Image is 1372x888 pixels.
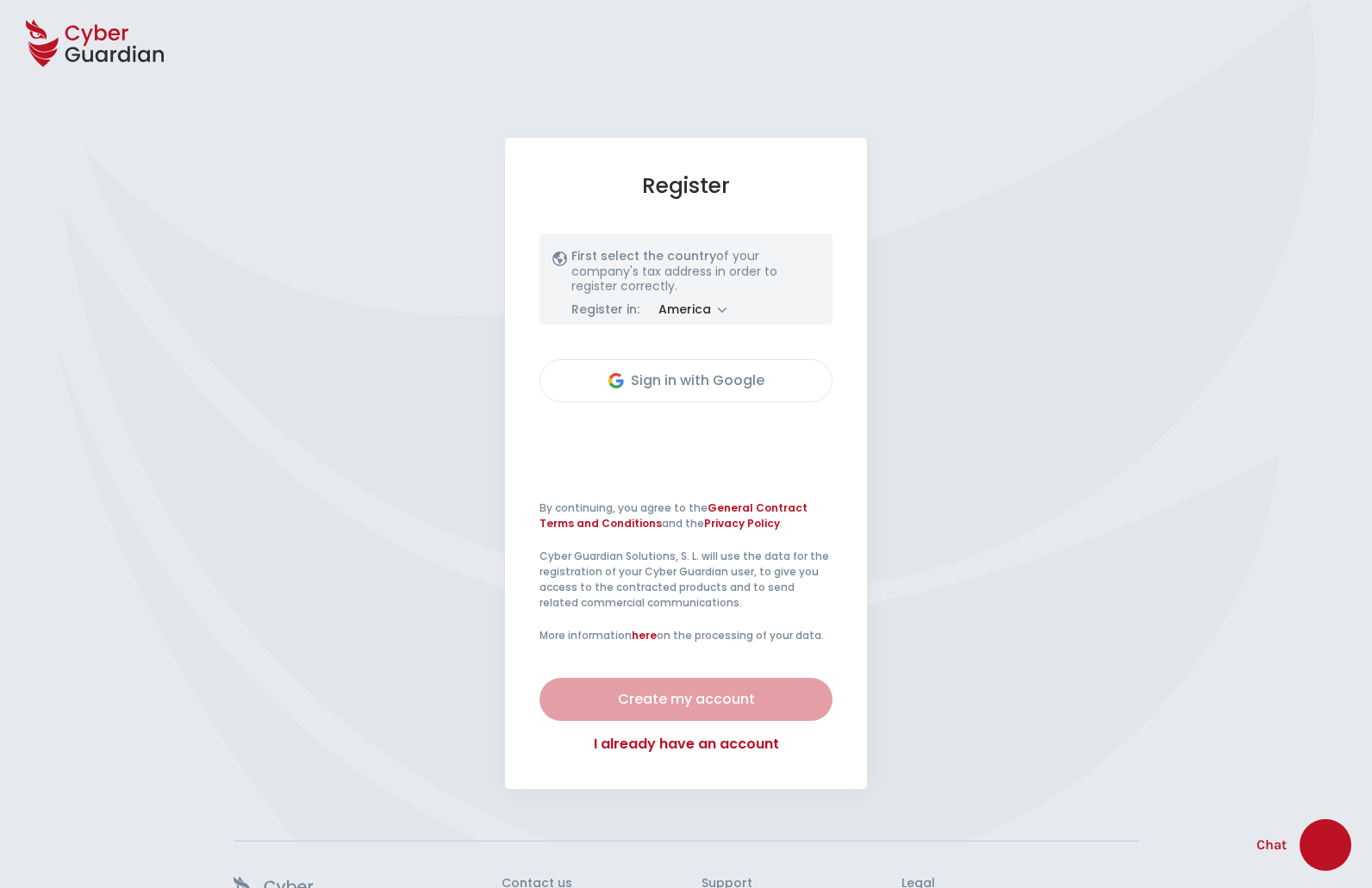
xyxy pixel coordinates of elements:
button: Sign in with Google [539,359,833,402]
span: First select the country [571,247,716,264]
span: Chat [1257,835,1287,855]
a: I already have an account [539,734,833,754]
a: General Contract Terms and Conditions [539,500,808,531]
a: Privacy Policy [704,516,780,531]
p: Register in: [571,302,639,318]
p: More information on the processing of your data. [539,628,833,643]
p: Cyber Guardian Solutions, S. L. will use the data for the registration of your Cyber Guardian use... [539,549,833,611]
p: of your company's tax address in order to register correctly. [571,249,820,295]
div: Sign in with Google [553,370,819,391]
div: Create my account [552,689,820,710]
button: Create my account [539,678,833,721]
a: here [632,628,657,643]
p: By continuing, you agree to the and the . [539,500,833,531]
h1: Register [539,172,833,199]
